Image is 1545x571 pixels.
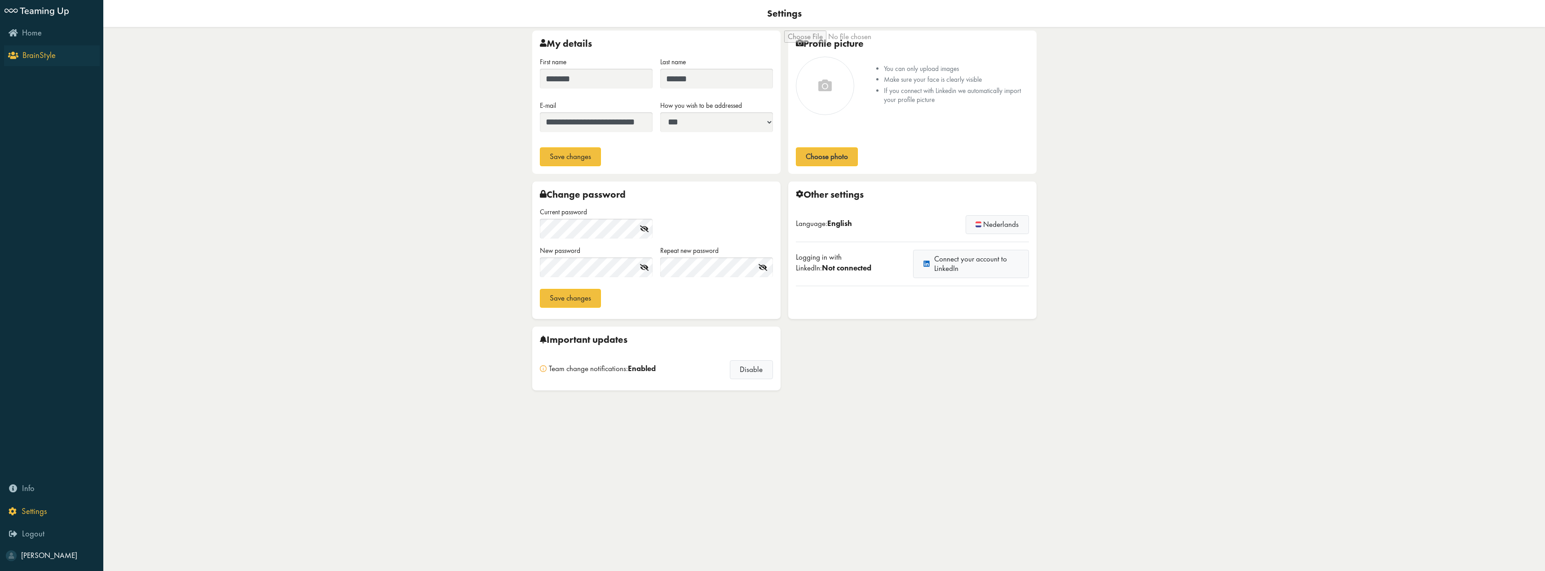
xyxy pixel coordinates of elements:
a: Connect your account to LinkedIn [913,250,1029,278]
span: Teaming Up [20,4,69,16]
img: info.svg [540,365,547,372]
div: Other settings [796,189,1029,200]
a: Logout [4,524,100,544]
a: Info [4,478,100,499]
a: Settings [4,501,100,522]
label: Repeat new password [660,246,773,256]
span: English [827,218,852,228]
a: BrainStyle [4,45,100,66]
button: Save changes [540,147,601,166]
label: First name [540,58,566,67]
button: Save changes [540,289,601,308]
label: How you wish to be addressed [660,101,742,111]
label: New password [540,246,653,256]
span: [PERSON_NAME] [21,550,77,560]
span: Enabled [628,363,656,373]
span: Logout [22,528,44,539]
span: Info [22,483,35,494]
button: Nederlands [966,215,1029,234]
label: E-mail [540,101,556,111]
div: My details [540,38,773,49]
button: Disable [730,360,773,379]
div: Language: [796,218,852,229]
div: Logging in with LinkedIn: [796,252,905,274]
img: flag-nl.svg [976,221,981,227]
span: Settings [22,506,47,517]
span: BrainStyle [22,50,56,61]
img: linkedin.svg [923,260,930,267]
div: Change password [540,189,773,200]
label: Last name [660,58,686,67]
div: Important updates [540,334,773,345]
span: Not connected [822,263,871,273]
label: Current password [540,208,653,217]
span: Home [22,27,42,38]
a: Home [4,23,100,44]
div: Team change notifications: [540,363,656,374]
